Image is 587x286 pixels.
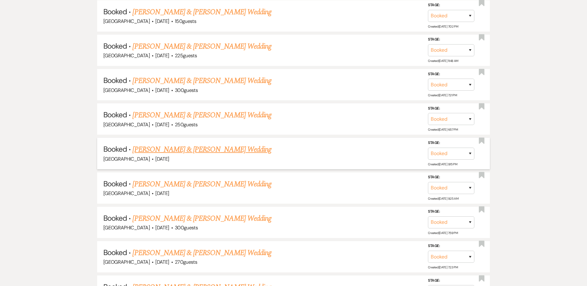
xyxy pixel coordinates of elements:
span: 150 guests [175,18,196,24]
a: [PERSON_NAME] & [PERSON_NAME] Wedding [132,179,271,190]
span: [GEOGRAPHIC_DATA] [103,224,150,231]
span: [GEOGRAPHIC_DATA] [103,87,150,93]
label: Stage: [428,208,474,215]
span: Booked [103,41,127,51]
span: [GEOGRAPHIC_DATA] [103,18,150,24]
label: Stage: [428,2,474,9]
span: [GEOGRAPHIC_DATA] [103,190,150,197]
span: 300 guests [175,224,198,231]
label: Stage: [428,174,474,181]
span: Created: [DATE] 9:15 PM [428,162,457,166]
label: Stage: [428,36,474,43]
span: [GEOGRAPHIC_DATA] [103,156,150,162]
span: Created: [DATE] 9:25 AM [428,197,458,201]
span: Created: [DATE] 6:57 PM [428,128,458,132]
a: [PERSON_NAME] & [PERSON_NAME] Wedding [132,75,271,86]
span: [GEOGRAPHIC_DATA] [103,259,150,265]
span: Created: [DATE] 7:02 PM [428,24,458,28]
span: 225 guests [175,52,197,59]
span: [DATE] [155,156,169,162]
span: [DATE] [155,190,169,197]
label: Stage: [428,71,474,77]
label: Stage: [428,140,474,146]
span: Created: [DATE] 11:48 AM [428,59,458,63]
span: [DATE] [155,18,169,24]
a: [PERSON_NAME] & [PERSON_NAME] Wedding [132,6,271,18]
span: [DATE] [155,224,169,231]
span: Booked [103,110,127,119]
span: Booked [103,248,127,257]
span: Booked [103,179,127,188]
span: Created: [DATE] 7:23 PM [428,265,458,269]
span: [DATE] [155,259,169,265]
span: [DATE] [155,87,169,93]
label: Stage: [428,105,474,112]
a: [PERSON_NAME] & [PERSON_NAME] Wedding [132,213,271,224]
span: 270 guests [175,259,197,265]
span: 300 guests [175,87,198,93]
a: [PERSON_NAME] & [PERSON_NAME] Wedding [132,144,271,155]
a: [PERSON_NAME] & [PERSON_NAME] Wedding [132,41,271,52]
span: [GEOGRAPHIC_DATA] [103,121,150,128]
span: Booked [103,7,127,16]
span: Booked [103,213,127,223]
span: 250 guests [175,121,197,128]
span: Booked [103,144,127,154]
a: [PERSON_NAME] & [PERSON_NAME] Wedding [132,110,271,121]
span: Created: [DATE] 7:59 PM [428,231,458,235]
span: [GEOGRAPHIC_DATA] [103,52,150,59]
label: Stage: [428,277,474,284]
span: [DATE] [155,121,169,128]
a: [PERSON_NAME] & [PERSON_NAME] Wedding [132,247,271,258]
span: [DATE] [155,52,169,59]
label: Stage: [428,243,474,249]
span: Created: [DATE] 7:21 PM [428,93,457,97]
span: Booked [103,76,127,85]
